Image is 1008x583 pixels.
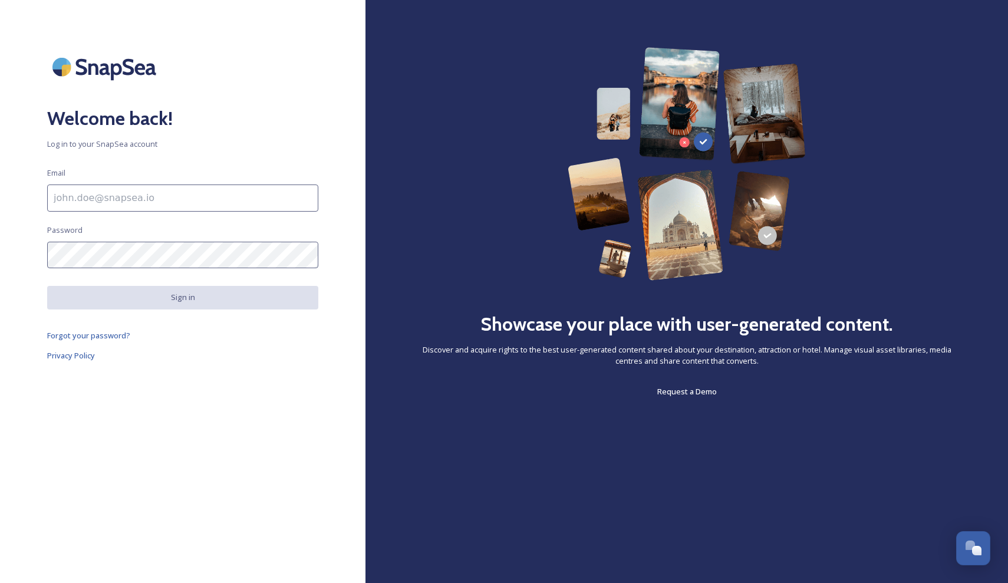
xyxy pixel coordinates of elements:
[47,328,318,342] a: Forgot your password?
[657,386,717,397] span: Request a Demo
[47,330,130,341] span: Forgot your password?
[47,104,318,133] h2: Welcome back!
[956,531,990,565] button: Open Chat
[47,350,95,361] span: Privacy Policy
[47,185,318,212] input: john.doe@snapsea.io
[47,286,318,309] button: Sign in
[480,310,893,338] h2: Showcase your place with user-generated content.
[47,47,165,87] img: SnapSea Logo
[47,348,318,363] a: Privacy Policy
[568,47,806,281] img: 63b42ca75bacad526042e722_Group%20154-p-800.png
[413,344,961,367] span: Discover and acquire rights to the best user-generated content shared about your destination, att...
[657,384,717,398] a: Request a Demo
[47,167,65,179] span: Email
[47,225,83,236] span: Password
[47,139,318,150] span: Log in to your SnapSea account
